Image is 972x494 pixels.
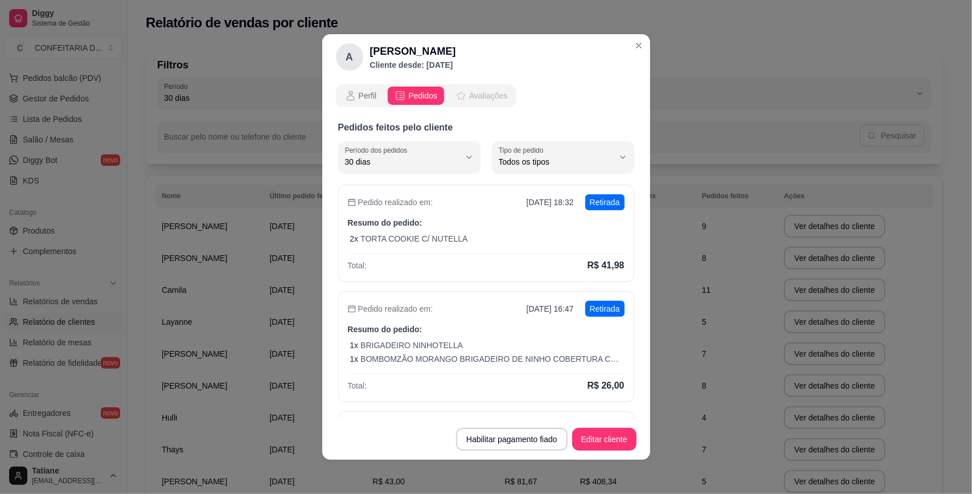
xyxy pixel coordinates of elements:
button: Editar cliente [572,428,637,451]
p: 1 x [350,353,359,365]
h2: [PERSON_NAME] [370,43,456,59]
p: Pedido realizado em: [348,197,433,208]
span: 30 dias [345,156,460,168]
button: Habilitar pagamento fiado [456,428,568,451]
label: Período dos pedidos [345,145,411,155]
span: calendar [348,198,356,206]
p: Cliente desde: [DATE] [370,59,456,71]
label: Tipo de pedido [499,145,547,155]
p: [DATE] 16:47 [527,303,574,315]
p: R$ 26,00 [588,379,625,393]
p: Retirada [585,301,625,317]
button: Período dos pedidos30 dias [338,141,481,173]
p: Total: [348,260,367,271]
p: Resumo do pedido: [348,217,625,228]
p: Resumo do pedido: [348,324,625,335]
p: Pedido realizado em: [348,303,433,315]
div: opções [336,84,517,107]
p: 2 x [350,233,359,244]
p: Total: [348,380,367,391]
div: A [336,43,363,71]
button: Close [630,36,648,55]
span: Todos os tipos [499,156,614,168]
button: Tipo de pedidoTodos os tipos [492,141,634,173]
div: opções [336,84,637,107]
p: [DATE] 18:32 [527,197,574,208]
p: 1 x [350,340,359,351]
p: Pedidos feitos pelo cliente [338,121,634,134]
p: TORTA COOKIE C/ NUTELLA [360,233,467,244]
span: calendar [348,305,356,313]
p: BOMBOMZÃO MORANGO BRIGADEIRO DE NINHO COBERTURA CHOCOLATE [360,353,624,365]
span: Perfil [359,90,377,101]
span: Pedidos [408,90,437,101]
p: Retirada [585,194,625,210]
span: Avaliações [469,90,507,101]
p: R$ 41,98 [588,259,625,272]
p: BRIGADEIRO NINHOTELLA [360,340,463,351]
